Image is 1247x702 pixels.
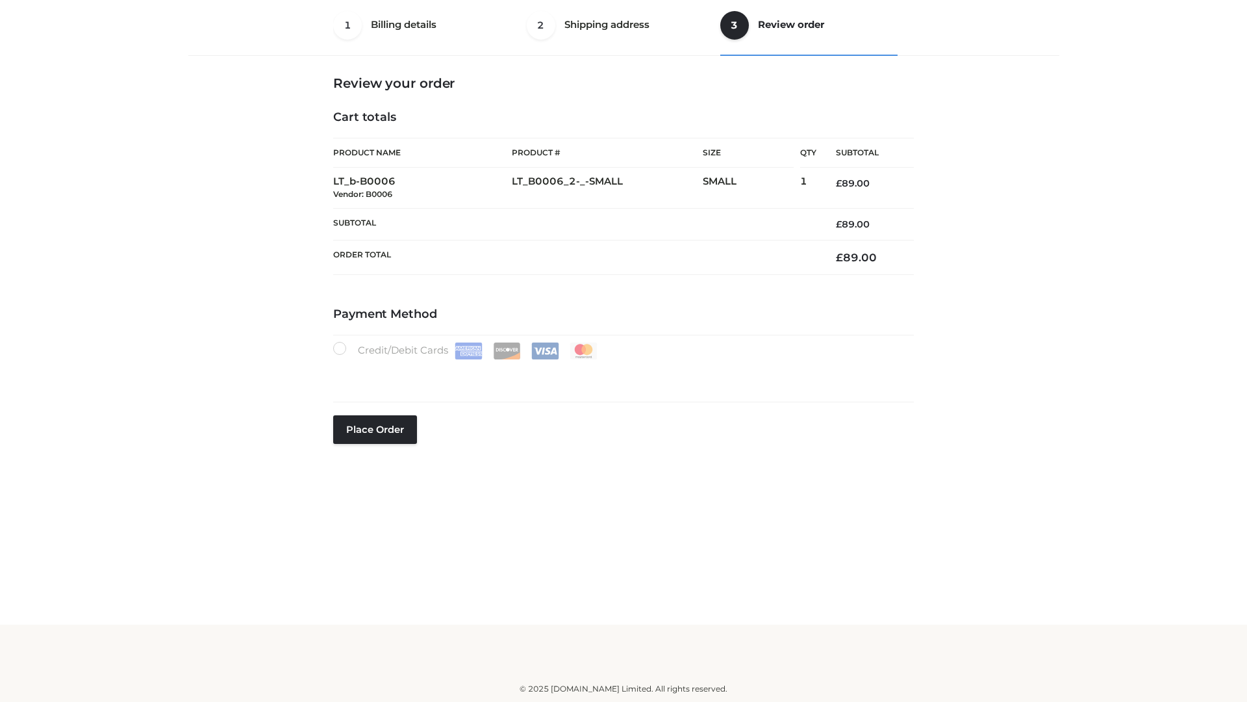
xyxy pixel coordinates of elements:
[703,138,794,168] th: Size
[703,168,800,209] td: SMALL
[836,177,870,189] bdi: 89.00
[455,343,483,359] img: Amex
[333,168,512,209] td: LT_b-B0006
[333,240,816,275] th: Order Total
[836,251,877,264] bdi: 89.00
[333,415,417,444] button: Place order
[333,307,914,322] h4: Payment Method
[512,168,703,209] td: LT_B0006_2-_-SMALL
[512,138,703,168] th: Product #
[531,343,559,359] img: Visa
[333,208,816,240] th: Subtotal
[836,218,870,230] bdi: 89.00
[570,343,598,359] img: Mastercard
[341,365,906,380] iframe: Secure card payment input frame
[493,343,521,359] img: Discover
[333,138,512,168] th: Product Name
[800,168,816,209] td: 1
[836,177,842,189] span: £
[836,218,842,230] span: £
[800,138,816,168] th: Qty
[333,110,914,125] h4: Cart totals
[333,189,392,199] small: Vendor: B0006
[836,251,843,264] span: £
[816,138,914,168] th: Subtotal
[193,682,1054,695] div: © 2025 [DOMAIN_NAME] Limited. All rights reserved.
[333,75,914,91] h3: Review your order
[333,342,599,359] label: Credit/Debit Cards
